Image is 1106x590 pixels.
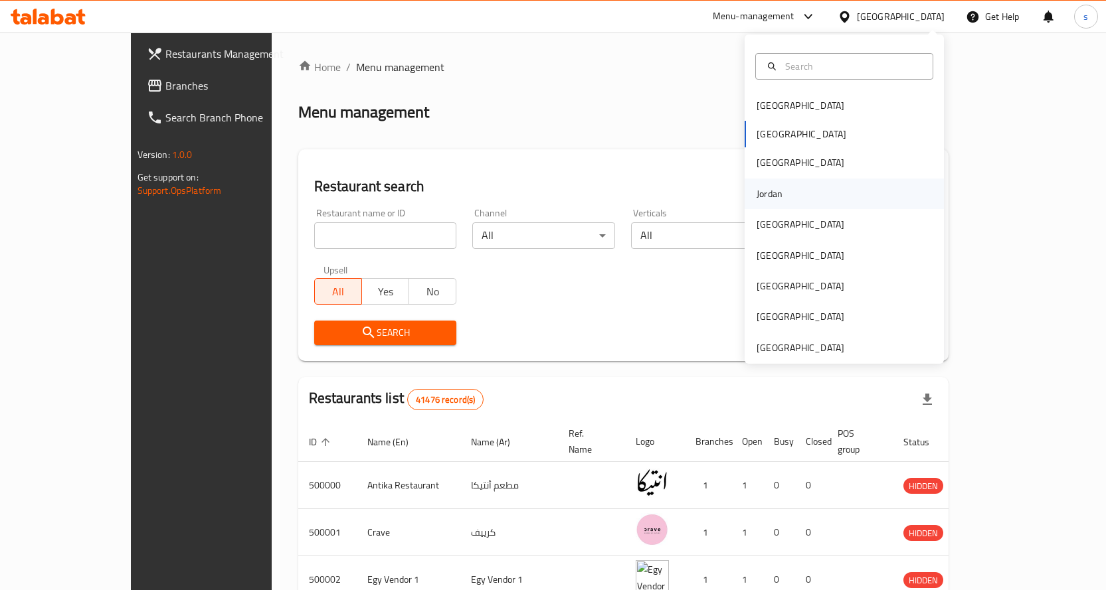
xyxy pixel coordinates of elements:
[763,421,795,462] th: Busy
[757,309,844,324] div: [GEOGRAPHIC_DATA]
[569,425,609,457] span: Ref. Name
[309,388,484,410] h2: Restaurants list
[314,177,933,196] h2: Restaurant search
[763,509,795,556] td: 0
[298,509,357,556] td: 500001
[636,466,669,499] img: Antika Restaurant
[138,169,199,186] span: Get support on:
[625,421,685,462] th: Logo
[731,509,763,556] td: 1
[298,462,357,509] td: 500000
[136,70,316,102] a: Branches
[911,384,943,415] div: Export file
[1083,9,1088,24] span: s
[757,248,844,263] div: [GEOGRAPHIC_DATA]
[323,265,348,274] label: Upsell
[685,509,731,556] td: 1
[903,572,943,588] div: HIDDEN
[408,394,483,406] span: 41476 record(s)
[903,479,943,494] span: HIDDEN
[780,59,925,74] input: Search
[795,421,827,462] th: Closed
[757,98,844,113] div: [GEOGRAPHIC_DATA]
[165,110,305,125] span: Search Branch Phone
[757,340,844,355] div: [GEOGRAPHIC_DATA]
[165,78,305,94] span: Branches
[367,282,404,301] span: Yes
[136,102,316,133] a: Search Branch Phone
[731,421,763,462] th: Open
[367,434,426,450] span: Name (En)
[757,186,783,201] div: Jordan
[138,146,170,163] span: Version:
[298,59,341,75] a: Home
[757,155,844,170] div: [GEOGRAPHIC_DATA]
[795,462,827,509] td: 0
[320,282,357,301] span: All
[713,9,794,25] div: Menu-management
[903,526,943,541] span: HIDDEN
[757,217,844,232] div: [GEOGRAPHIC_DATA]
[838,425,877,457] span: POS group
[631,222,774,249] div: All
[409,278,456,305] button: No
[460,509,558,556] td: كرييف
[903,525,943,541] div: HIDDEN
[357,462,460,509] td: Antika Restaurant
[903,478,943,494] div: HIDDEN
[357,509,460,556] td: Crave
[325,325,446,341] span: Search
[172,146,193,163] span: 1.0.0
[731,462,763,509] td: 1
[472,222,615,249] div: All
[298,59,949,75] nav: breadcrumb
[314,222,457,249] input: Search for restaurant name or ID..
[314,278,362,305] button: All
[857,9,945,24] div: [GEOGRAPHIC_DATA]
[795,509,827,556] td: 0
[757,279,844,293] div: [GEOGRAPHIC_DATA]
[298,102,429,123] h2: Menu management
[361,278,409,305] button: Yes
[309,434,334,450] span: ID
[903,573,943,588] span: HIDDEN
[903,434,947,450] span: Status
[415,282,451,301] span: No
[407,389,484,410] div: Total records count
[314,321,457,345] button: Search
[165,46,305,62] span: Restaurants Management
[138,182,222,199] a: Support.OpsPlatform
[346,59,351,75] li: /
[636,513,669,546] img: Crave
[136,38,316,70] a: Restaurants Management
[471,434,527,450] span: Name (Ar)
[685,421,731,462] th: Branches
[685,462,731,509] td: 1
[356,59,444,75] span: Menu management
[763,462,795,509] td: 0
[460,462,558,509] td: مطعم أنتيكا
